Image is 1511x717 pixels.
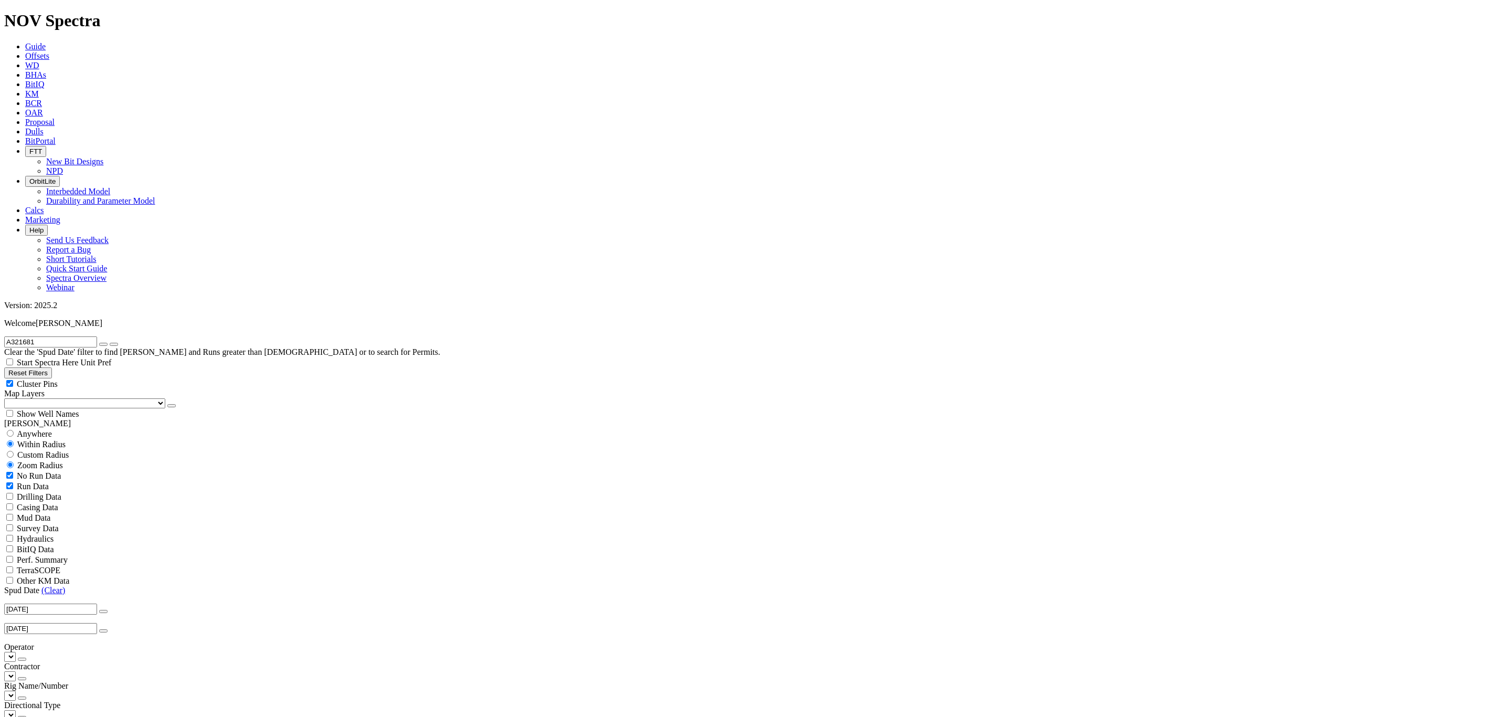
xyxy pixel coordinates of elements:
[25,99,42,108] a: BCR
[6,358,13,365] input: Start Spectra Here
[41,586,65,595] a: (Clear)
[46,196,155,205] a: Durability and Parameter Model
[17,576,69,585] span: Other KM Data
[17,492,61,501] span: Drilling Data
[17,429,52,438] span: Anywhere
[25,225,48,236] button: Help
[25,127,44,136] a: Dulls
[80,358,111,367] span: Unit Pref
[46,283,75,292] a: Webinar
[46,236,109,245] a: Send Us Feedback
[25,118,55,126] a: Proposal
[36,319,102,328] span: [PERSON_NAME]
[46,264,107,273] a: Quick Start Guide
[17,358,78,367] span: Start Spectra Here
[4,575,1507,586] filter-controls-checkbox: TerraSCOPE Data
[17,440,66,449] span: Within Radius
[4,319,1507,328] p: Welcome
[4,389,45,398] span: Map Layers
[46,157,103,166] a: New Bit Designs
[17,513,50,522] span: Mud Data
[25,108,43,117] a: OAR
[25,70,46,79] a: BHAs
[46,245,91,254] a: Report a Bug
[4,336,97,347] input: Search
[46,273,107,282] a: Spectra Overview
[25,176,60,187] button: OrbitLite
[4,347,440,356] span: Clear the 'Spud Date' filter to find [PERSON_NAME] and Runs greater than [DEMOGRAPHIC_DATA] or to...
[4,642,34,651] span: Operator
[4,554,1507,565] filter-controls-checkbox: Performance Summary
[29,226,44,234] span: Help
[17,450,69,459] span: Custom Radius
[25,51,49,60] a: Offsets
[46,187,110,196] a: Interbedded Model
[17,566,60,575] span: TerraSCOPE
[4,604,97,615] input: After
[4,419,1507,428] div: [PERSON_NAME]
[46,255,97,263] a: Short Tutorials
[4,681,68,690] span: Rig Name/Number
[25,42,46,51] a: Guide
[25,215,60,224] a: Marketing
[4,662,40,671] span: Contractor
[4,623,97,634] input: Before
[25,80,44,89] a: BitIQ
[25,146,46,157] button: FTT
[4,367,52,378] button: Reset Filters
[4,565,1507,575] filter-controls-checkbox: TerraSCOPE Data
[29,177,56,185] span: OrbitLite
[17,482,49,491] span: Run Data
[46,166,63,175] a: NPD
[4,533,1507,544] filter-controls-checkbox: Hydraulics Analysis
[4,586,39,595] span: Spud Date
[17,379,58,388] span: Cluster Pins
[17,524,59,533] span: Survey Data
[17,471,61,480] span: No Run Data
[4,301,1507,310] div: Version: 2025.2
[17,545,54,554] span: BitIQ Data
[17,534,54,543] span: Hydraulics
[25,61,39,70] a: WD
[17,503,58,512] span: Casing Data
[4,11,1507,30] h1: NOV Spectra
[17,555,68,564] span: Perf. Summary
[29,147,42,155] span: FTT
[17,409,79,418] span: Show Well Names
[4,701,60,710] span: Directional Type
[17,461,63,470] span: Zoom Radius
[25,206,44,215] a: Calcs
[25,136,56,145] a: BitPortal
[25,89,39,98] a: KM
